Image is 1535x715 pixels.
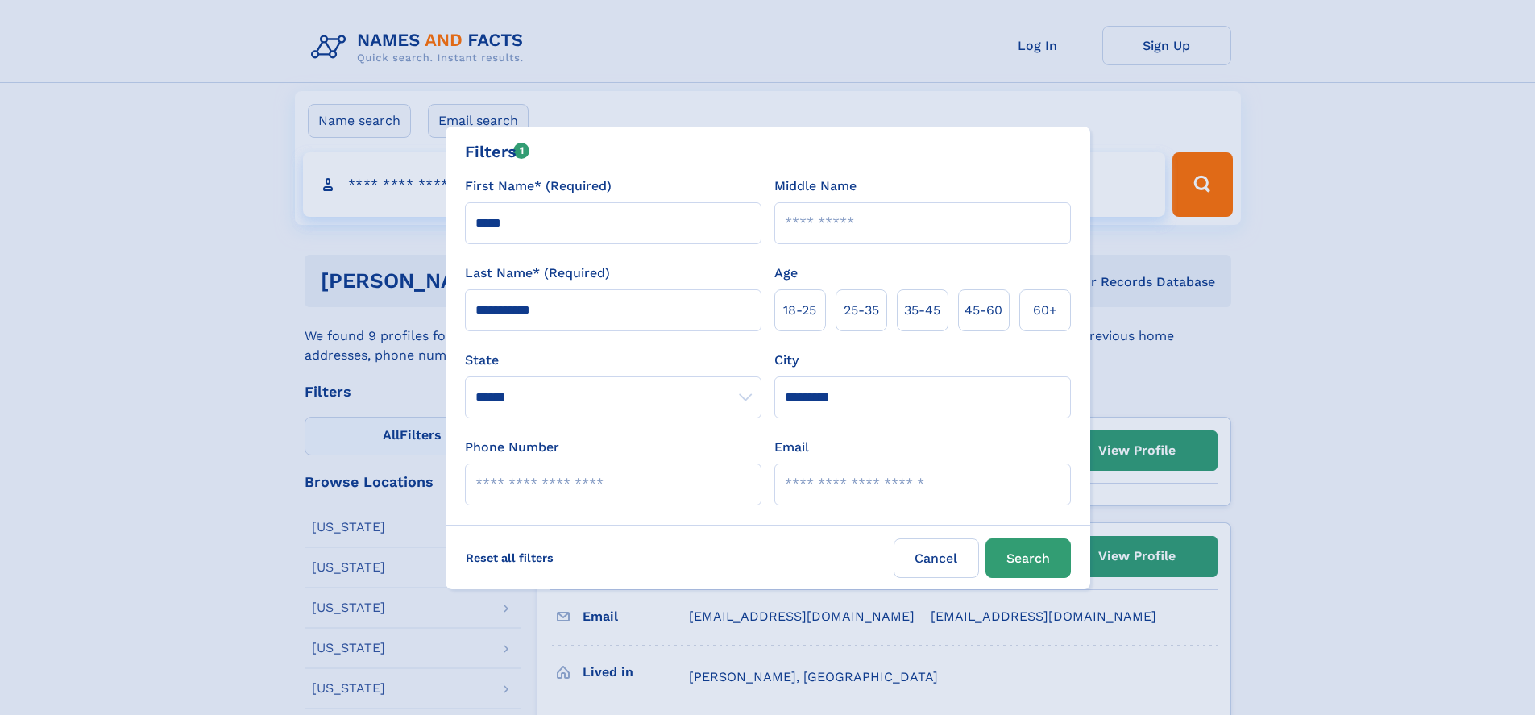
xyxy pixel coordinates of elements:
[774,264,798,283] label: Age
[465,264,610,283] label: Last Name* (Required)
[783,301,816,320] span: 18‑25
[1033,301,1057,320] span: 60+
[774,351,799,370] label: City
[965,301,1002,320] span: 45‑60
[465,438,559,457] label: Phone Number
[985,538,1071,578] button: Search
[465,139,530,164] div: Filters
[894,538,979,578] label: Cancel
[455,538,564,577] label: Reset all filters
[465,177,612,196] label: First Name* (Required)
[904,301,940,320] span: 35‑45
[774,438,809,457] label: Email
[465,351,761,370] label: State
[844,301,879,320] span: 25‑35
[774,177,857,196] label: Middle Name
